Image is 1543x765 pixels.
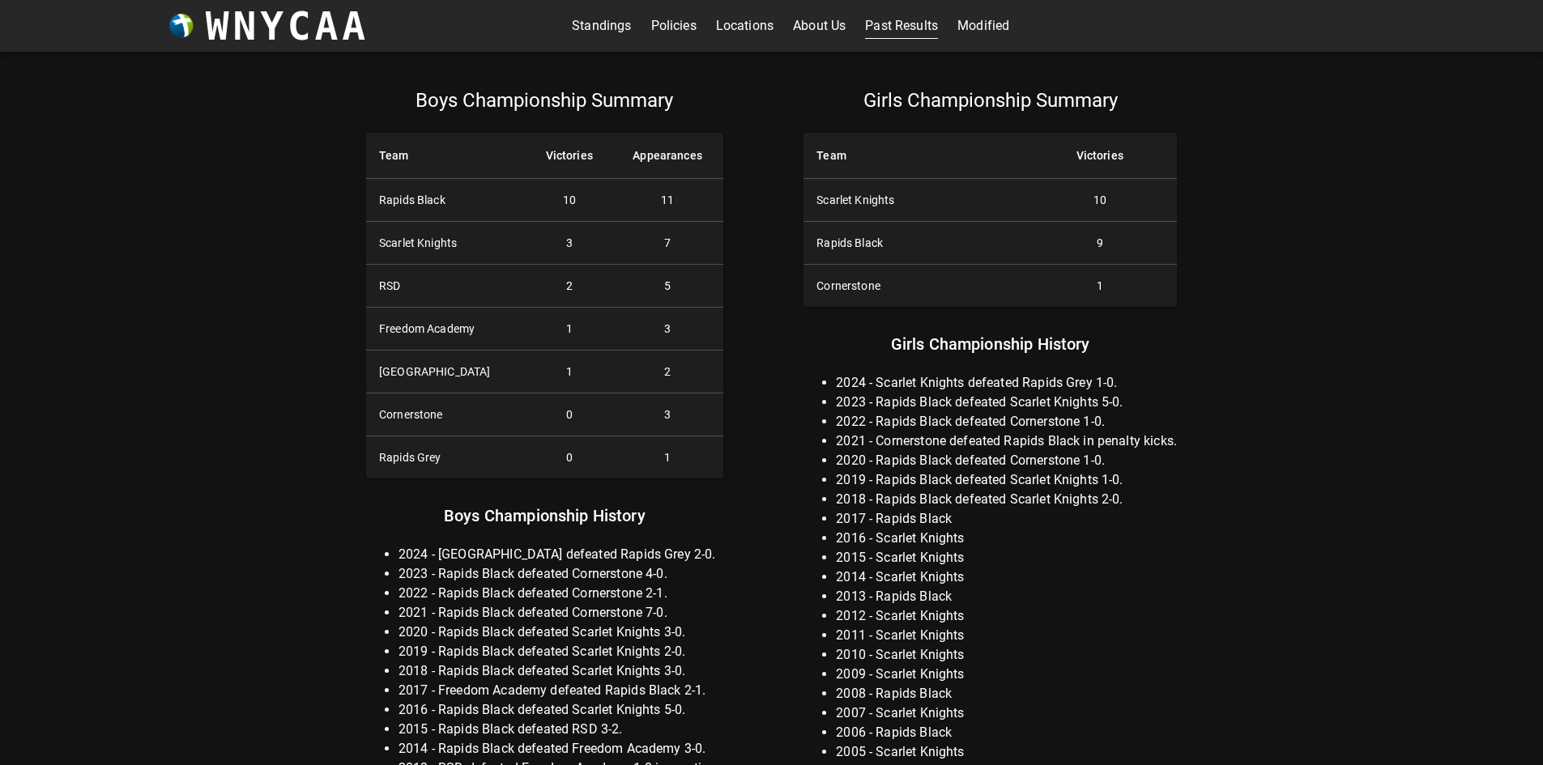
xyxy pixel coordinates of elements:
[399,739,723,759] li: 2014 - Rapids Black defeated Freedom Academy 3-0.
[957,13,1009,39] a: Modified
[399,545,723,564] li: 2024 - [GEOGRAPHIC_DATA] defeated Rapids Grey 2-0.
[612,393,722,436] td: 3
[716,13,774,39] a: Locations
[836,431,1177,451] li: 2021 - Cornerstone defeated Rapids Black in penalty kicks.
[836,684,1177,703] li: 2008 - Rapids Black
[526,393,612,436] td: 0
[526,436,612,479] td: 0
[612,133,722,179] th: Appearances
[572,13,631,39] a: Standings
[1023,133,1177,179] th: Victories
[526,222,612,265] td: 3
[526,308,612,351] td: 1
[399,564,723,584] li: 2023 - Rapids Black defeated Cornerstone 4-0.
[836,665,1177,684] li: 2009 - Scarlet Knights
[1023,265,1177,308] td: 1
[399,603,723,623] li: 2021 - Rapids Black defeated Cornerstone 7-0.
[803,331,1177,357] p: Girls Championship History
[366,265,526,308] th: RSD
[399,661,723,681] li: 2018 - Rapids Black defeated Scarlet Knights 3-0.
[206,3,369,49] h3: WNYCAA
[836,470,1177,490] li: 2019 - Rapids Black defeated Scarlet Knights 1-0.
[836,587,1177,606] li: 2013 - Rapids Black
[399,584,723,603] li: 2022 - Rapids Black defeated Cornerstone 2-1.
[836,723,1177,742] li: 2006 - Rapids Black
[399,623,723,642] li: 2020 - Rapids Black defeated Scarlet Knights 3-0.
[836,548,1177,567] li: 2015 - Scarlet Knights
[836,509,1177,529] li: 2017 - Rapids Black
[836,451,1177,470] li: 2020 - Rapids Black defeated Cornerstone 1-0.
[836,393,1177,412] li: 2023 - Rapids Black defeated Scarlet Knights 5-0.
[399,700,723,720] li: 2016 - Rapids Black defeated Scarlet Knights 5-0.
[836,373,1177,393] li: 2024 - Scarlet Knights defeated Rapids Grey 1-0.
[612,222,722,265] td: 7
[526,265,612,308] td: 2
[366,393,526,436] th: Cornerstone
[836,626,1177,645] li: 2011 - Scarlet Knights
[366,222,526,265] th: Scarlet Knights
[612,436,722,479] td: 1
[366,351,526,393] th: [GEOGRAPHIC_DATA]
[526,351,612,393] td: 1
[399,720,723,739] li: 2015 - Rapids Black defeated RSD 3-2.
[836,606,1177,626] li: 2012 - Scarlet Knights
[612,308,722,351] td: 3
[366,503,723,529] p: Boys Championship History
[803,87,1177,113] p: Girls Championship Summary
[803,222,1022,265] th: Rapids Black
[793,13,846,39] a: About Us
[836,412,1177,431] li: 2022 - Rapids Black defeated Cornerstone 1-0.
[399,642,723,661] li: 2019 - Rapids Black defeated Scarlet Knights 2-0.
[865,13,938,39] a: Past Results
[836,645,1177,665] li: 2010 - Scarlet Knights
[803,179,1022,222] th: Scarlet Knights
[836,742,1177,762] li: 2005 - Scarlet Knights
[366,436,526,479] th: Rapids Grey
[366,179,526,222] th: Rapids Black
[612,351,722,393] td: 2
[836,529,1177,548] li: 2016 - Scarlet Knights
[836,703,1177,723] li: 2007 - Scarlet Knights
[1023,222,1177,265] td: 9
[526,179,612,222] td: 10
[612,179,722,222] td: 11
[803,133,1022,179] th: Team
[651,13,697,39] a: Policies
[366,133,526,179] th: Team
[836,567,1177,587] li: 2014 - Scarlet Knights
[526,133,612,179] th: Victories
[169,14,194,38] img: wnycaaBall.png
[366,87,723,113] p: Boys Championship Summary
[836,490,1177,509] li: 2018 - Rapids Black defeated Scarlet Knights 2-0.
[366,308,526,351] th: Freedom Academy
[803,265,1022,308] th: Cornerstone
[399,681,723,700] li: 2017 - Freedom Academy defeated Rapids Black 2-1.
[1023,179,1177,222] td: 10
[612,265,722,308] td: 5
